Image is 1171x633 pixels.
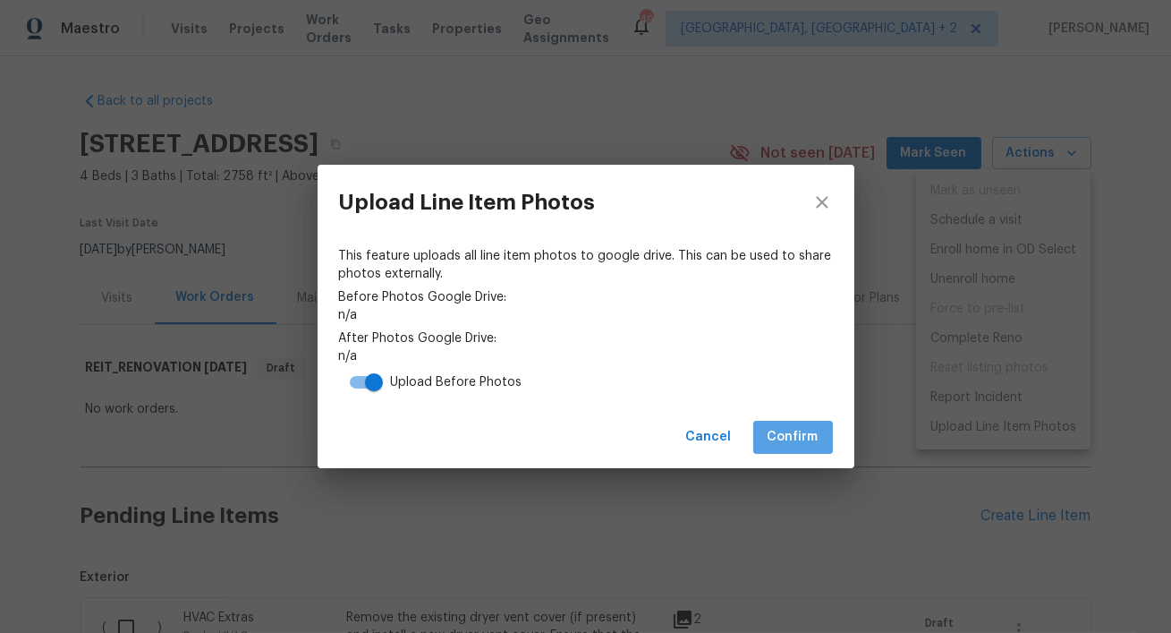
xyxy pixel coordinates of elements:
[790,165,854,240] button: close
[339,288,833,306] span: Before Photos Google Drive:
[768,426,819,449] span: Confirm
[753,421,833,454] button: Confirm
[686,426,732,449] span: Cancel
[339,247,833,399] div: n/a n/a
[679,421,739,454] button: Cancel
[391,373,522,391] div: Upload Before Photos
[339,329,833,347] span: After Photos Google Drive:
[339,247,833,283] span: This feature uploads all line item photos to google drive. This can be used to share photos exter...
[339,190,596,215] h3: Upload Line Item Photos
